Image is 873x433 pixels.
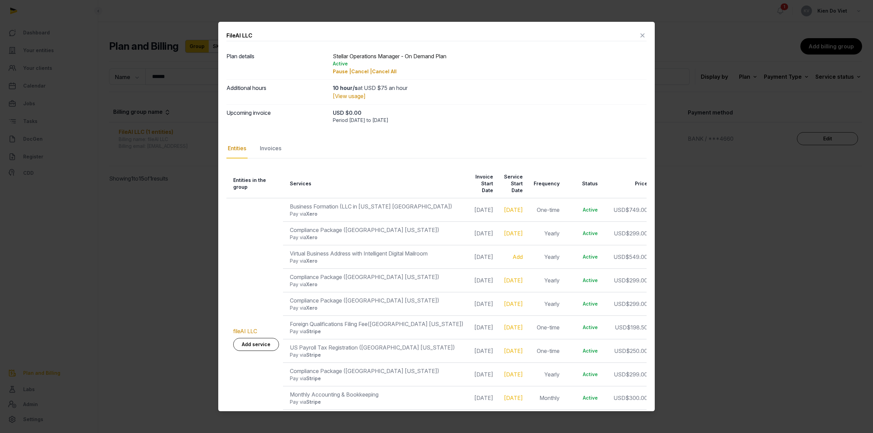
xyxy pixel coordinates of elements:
[527,315,564,339] td: One-time
[468,198,497,221] td: [DATE]
[625,395,648,401] span: $300.00
[333,60,647,67] div: Active
[614,371,626,378] span: USD
[527,362,564,386] td: Yearly
[368,321,463,327] span: ([GEOGRAPHIC_DATA] [US_STATE])
[504,395,523,401] a: [DATE]
[527,292,564,315] td: Yearly
[306,281,317,287] span: Xero
[504,277,523,284] a: [DATE]
[306,258,317,264] span: Xero
[571,253,598,260] div: Active
[513,253,523,260] a: Add
[226,139,248,158] div: Entities
[306,399,321,405] span: Stripe
[283,169,468,198] th: Services
[571,347,598,354] div: Active
[290,296,463,305] div: Compliance Package ([GEOGRAPHIC_DATA] [US_STATE])
[290,202,463,211] div: Business Formation (LLC in [US_STATE] [GEOGRAPHIC_DATA])
[290,328,463,335] div: Pay via
[306,211,317,217] span: Xero
[571,300,598,307] div: Active
[613,206,625,213] span: USD
[290,343,463,352] div: US Payroll Tax Registration ([GEOGRAPHIC_DATA] [US_STATE])
[571,324,598,331] div: Active
[626,371,648,378] span: $299.00
[290,305,463,311] div: Pay via
[333,109,647,117] div: USD $0.00
[527,339,564,362] td: One-time
[226,31,252,40] div: FileAI LLC
[527,198,564,221] td: One-time
[226,52,327,75] dt: Plan details
[468,268,497,292] td: [DATE]
[504,324,523,331] a: [DATE]
[571,371,598,378] div: Active
[306,352,321,358] span: Stripe
[625,253,648,260] span: $549.00
[468,362,497,386] td: [DATE]
[290,399,463,405] div: Pay via
[306,305,317,311] span: Xero
[233,328,257,335] a: fileAI LLC
[626,277,648,284] span: $299.00
[613,395,625,401] span: USD
[564,169,602,198] th: Status
[468,409,497,433] td: [DATE]
[351,68,372,74] span: Cancel |
[333,68,351,74] span: Pause |
[468,292,497,315] td: [DATE]
[468,221,497,245] td: [DATE]
[614,230,626,237] span: USD
[226,84,327,100] dt: Additional hours
[497,169,527,198] th: Service Start Date
[333,93,366,99] a: [View usage]
[290,211,463,217] div: Pay via
[306,234,317,240] span: Xero
[468,386,497,409] td: [DATE]
[333,84,647,92] div: at USD $75 an hour
[527,245,564,268] td: Yearly
[571,206,598,213] div: Active
[504,300,523,307] a: [DATE]
[527,386,564,409] td: Monthly
[290,281,463,288] div: Pay via
[527,409,564,433] td: One-time
[372,68,397,74] span: Cancel All
[527,268,564,292] td: Yearly
[527,169,564,198] th: Frequency
[602,169,652,198] th: Price
[333,117,647,124] div: Period [DATE] to [DATE]
[614,277,626,284] span: USD
[614,347,626,354] span: USD
[613,253,625,260] span: USD
[290,390,463,399] div: Monthly Accounting & Bookkeeping
[504,371,523,378] a: [DATE]
[290,273,463,281] div: Compliance Package ([GEOGRAPHIC_DATA] [US_STATE])
[626,230,648,237] span: $299.00
[571,395,598,401] div: Active
[626,300,648,307] span: $299.00
[290,367,463,375] div: Compliance Package ([GEOGRAPHIC_DATA] [US_STATE])
[306,375,321,381] span: Stripe
[290,258,463,264] div: Pay via
[625,206,648,213] span: $749.00
[468,339,497,362] td: [DATE]
[290,352,463,358] div: Pay via
[306,328,321,334] span: Stripe
[504,206,523,213] a: [DATE]
[504,230,523,237] a: [DATE]
[571,277,598,284] div: Active
[290,226,463,234] div: Compliance Package ([GEOGRAPHIC_DATA] [US_STATE])
[290,249,463,258] div: Virtual Business Address with Intelligent Digital Mailroom
[226,109,327,124] dt: Upcoming invoice
[258,139,283,158] div: Invoices
[333,84,358,91] strong: 10 hour/s
[627,324,648,331] span: $198.50
[504,347,523,354] a: [DATE]
[527,221,564,245] td: Yearly
[468,245,497,268] td: [DATE]
[290,375,463,382] div: Pay via
[615,324,627,331] span: USD
[226,139,647,158] nav: Tabs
